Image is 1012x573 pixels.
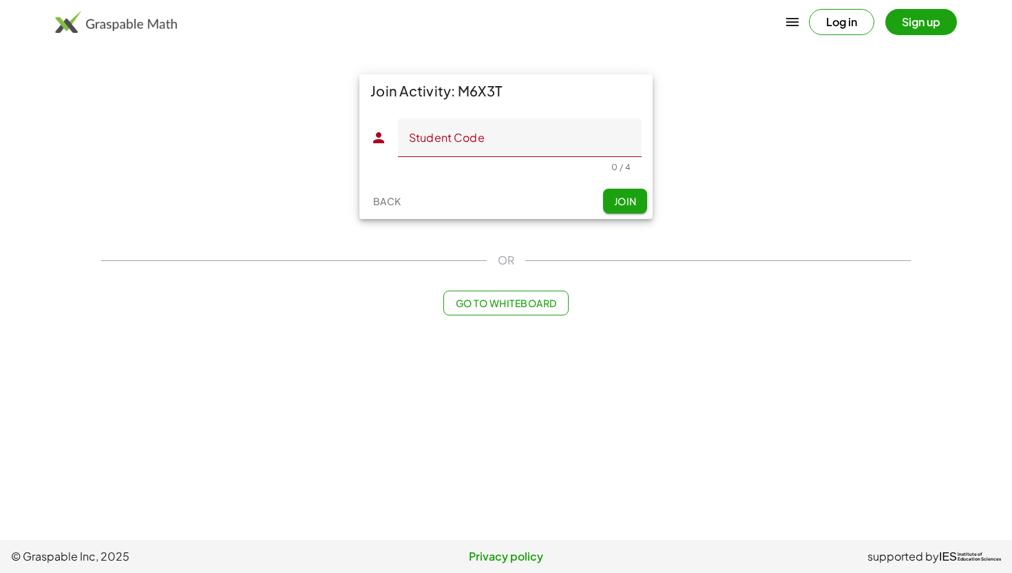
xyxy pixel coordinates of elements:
[611,162,631,172] div: 0 / 4
[341,548,671,565] a: Privacy policy
[809,9,874,35] button: Log in
[939,548,1001,565] a: IESInstitute ofEducation Sciences
[885,9,957,35] button: Sign up
[372,195,401,207] span: Back
[498,252,514,269] span: OR
[867,548,939,565] span: supported by
[359,74,653,107] div: Join Activity: M6X3T
[11,548,341,565] span: © Graspable Inc, 2025
[939,550,957,563] span: IES
[958,552,1001,562] span: Institute of Education Sciences
[613,195,636,207] span: Join
[455,297,556,309] span: Go to Whiteboard
[443,291,568,315] button: Go to Whiteboard
[603,189,647,213] button: Join
[365,189,409,213] button: Back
